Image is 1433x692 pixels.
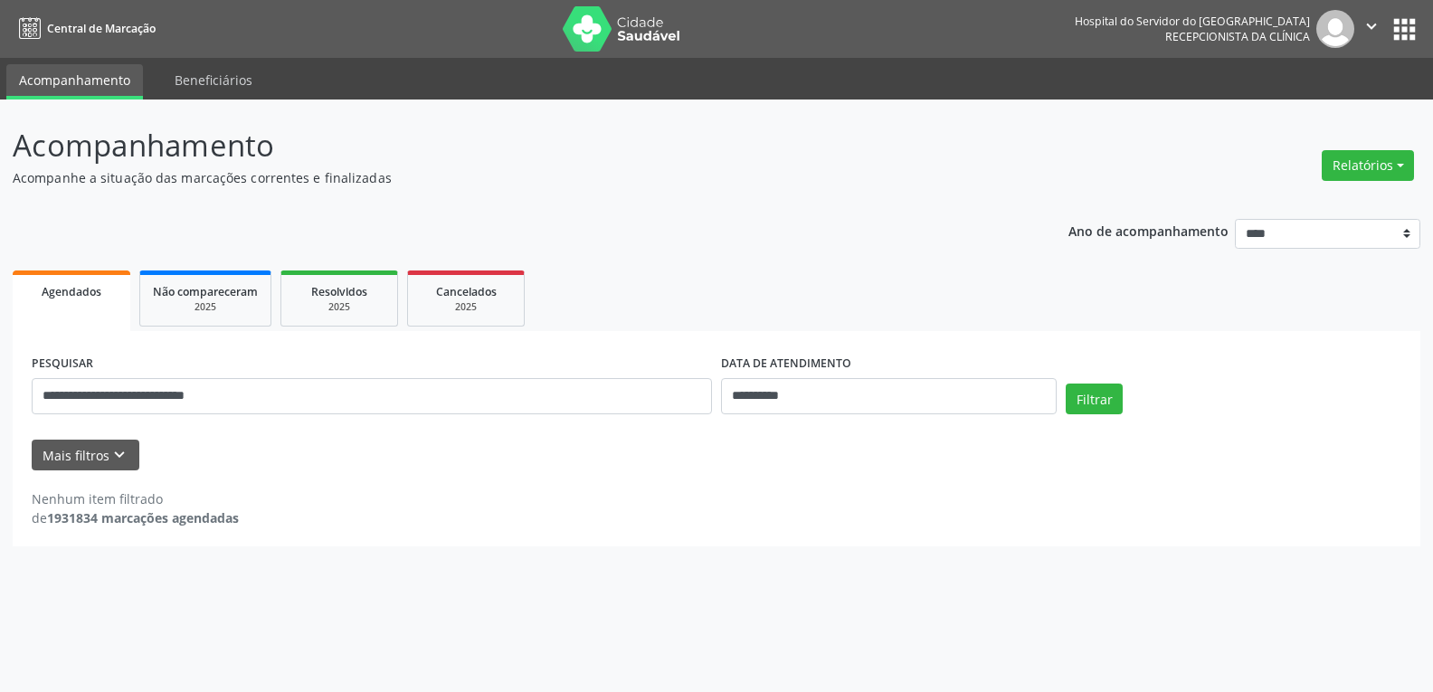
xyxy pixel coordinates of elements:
[32,508,239,527] div: de
[1362,16,1381,36] i: 
[153,300,258,314] div: 2025
[1068,219,1229,242] p: Ano de acompanhamento
[13,168,998,187] p: Acompanhe a situação das marcações correntes e finalizadas
[1389,14,1420,45] button: apps
[1354,10,1389,48] button: 
[32,350,93,378] label: PESQUISAR
[1316,10,1354,48] img: img
[109,445,129,465] i: keyboard_arrow_down
[32,440,139,471] button: Mais filtroskeyboard_arrow_down
[47,21,156,36] span: Central de Marcação
[13,123,998,168] p: Acompanhamento
[1322,150,1414,181] button: Relatórios
[13,14,156,43] a: Central de Marcação
[1165,29,1310,44] span: Recepcionista da clínica
[6,64,143,100] a: Acompanhamento
[1075,14,1310,29] div: Hospital do Servidor do [GEOGRAPHIC_DATA]
[32,489,239,508] div: Nenhum item filtrado
[153,284,258,299] span: Não compareceram
[436,284,497,299] span: Cancelados
[421,300,511,314] div: 2025
[42,284,101,299] span: Agendados
[162,64,265,96] a: Beneficiários
[1066,384,1123,414] button: Filtrar
[311,284,367,299] span: Resolvidos
[294,300,384,314] div: 2025
[721,350,851,378] label: DATA DE ATENDIMENTO
[47,509,239,526] strong: 1931834 marcações agendadas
